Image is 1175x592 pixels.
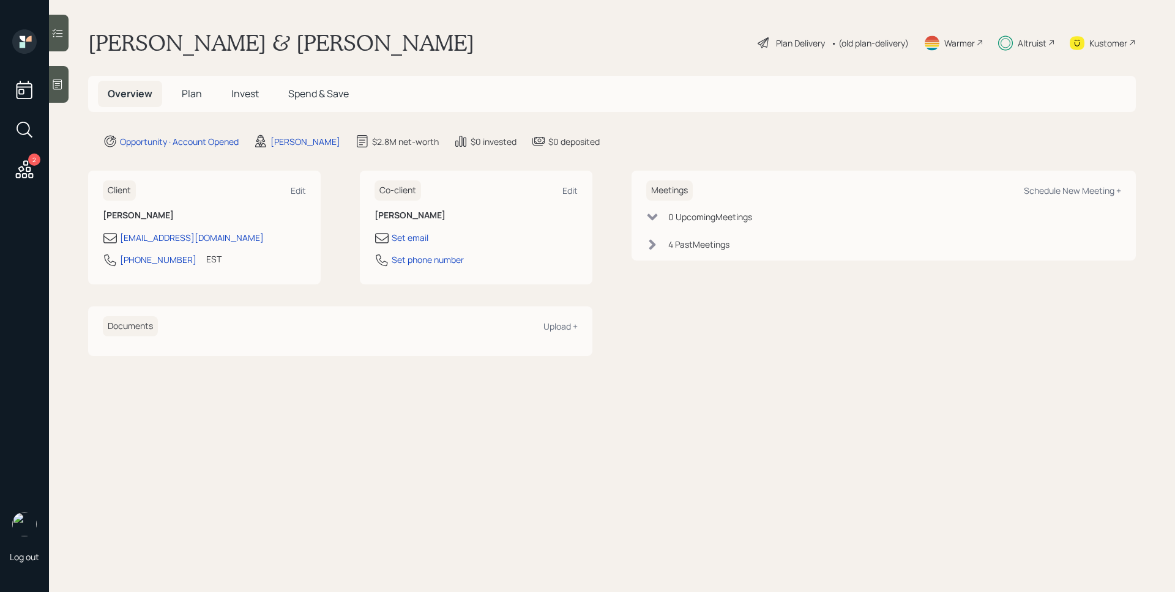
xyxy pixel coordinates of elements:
div: Opportunity · Account Opened [120,135,239,148]
span: Plan [182,87,202,100]
span: Invest [231,87,259,100]
div: 0 Upcoming Meeting s [668,210,752,223]
h6: Documents [103,316,158,336]
div: 2 [28,154,40,166]
h1: [PERSON_NAME] & [PERSON_NAME] [88,29,474,56]
div: Edit [562,185,578,196]
h6: [PERSON_NAME] [103,210,306,221]
h6: Co-client [375,180,421,201]
div: [PHONE_NUMBER] [120,253,196,266]
div: 4 Past Meeting s [668,238,729,251]
h6: [PERSON_NAME] [375,210,578,221]
h6: Client [103,180,136,201]
span: Spend & Save [288,87,349,100]
div: $2.8M net-worth [372,135,439,148]
div: [EMAIL_ADDRESS][DOMAIN_NAME] [120,231,264,244]
div: Plan Delivery [776,37,825,50]
div: [PERSON_NAME] [270,135,340,148]
span: Overview [108,87,152,100]
div: Log out [10,551,39,563]
div: EST [206,253,222,265]
div: $0 deposited [548,135,600,148]
h6: Meetings [646,180,693,201]
div: Set email [392,231,428,244]
div: Set phone number [392,253,464,266]
img: james-distasi-headshot.png [12,512,37,536]
div: Edit [291,185,306,196]
div: $0 invested [471,135,517,148]
div: Schedule New Meeting + [1024,185,1121,196]
div: Altruist [1018,37,1046,50]
div: Warmer [944,37,975,50]
div: Upload + [543,320,578,332]
div: • (old plan-delivery) [831,37,909,50]
div: Kustomer [1089,37,1127,50]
